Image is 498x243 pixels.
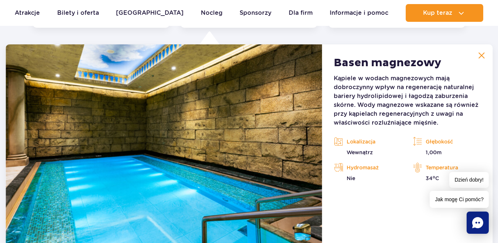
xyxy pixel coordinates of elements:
p: Temperatura [413,162,481,173]
a: Dla firm [289,4,313,22]
div: Chat [467,212,489,234]
p: Kąpiele w wodach magnezowych mają dobroczynny wpływ na regenerację naturalnej bariery hydrolipido... [334,74,481,127]
a: Sponsorzy [240,4,271,22]
p: Nie [334,175,402,182]
p: Głębokość [413,136,481,147]
p: Lokalizacja [334,136,402,147]
span: Dzień dobry! [449,172,489,188]
a: Nocleg [201,4,223,22]
a: Atrakcje [15,4,40,22]
p: Hydromasaż [334,162,402,173]
a: Informacje i pomoc [330,4,388,22]
span: Kup teraz [423,10,452,16]
h2: Basen magnezowy [334,56,442,70]
p: 1,00m [413,149,481,156]
button: Kup teraz [406,4,483,22]
p: Wewnątrz [334,149,402,156]
a: Bilety i oferta [57,4,99,22]
span: Jak mogę Ci pomóc? [430,191,489,208]
a: [GEOGRAPHIC_DATA] [116,4,183,22]
p: 34 C [413,175,481,182]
